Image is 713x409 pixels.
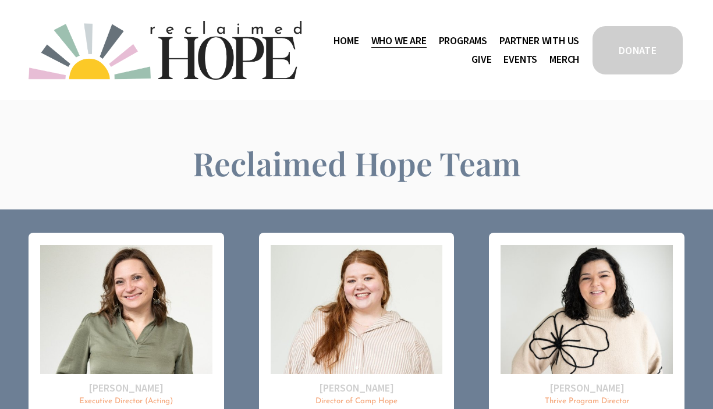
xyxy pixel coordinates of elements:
span: Partner With Us [499,33,579,49]
h2: [PERSON_NAME] [40,381,212,394]
a: folder dropdown [371,31,427,50]
h2: [PERSON_NAME] [501,381,672,394]
a: Merch [549,50,579,69]
span: Who We Are [371,33,427,49]
a: Home [334,31,359,50]
a: Events [503,50,537,69]
p: Thrive Program Director [501,396,672,407]
span: Programs [439,33,488,49]
a: folder dropdown [499,31,579,50]
p: Director of Camp Hope [271,396,442,407]
span: Reclaimed Hope Team [193,141,521,184]
h2: [PERSON_NAME] [271,381,442,394]
a: Give [471,50,491,69]
a: folder dropdown [439,31,488,50]
a: DONATE [591,24,684,76]
p: Executive Director (Acting) [40,396,212,407]
img: Reclaimed Hope Initiative [29,21,301,80]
